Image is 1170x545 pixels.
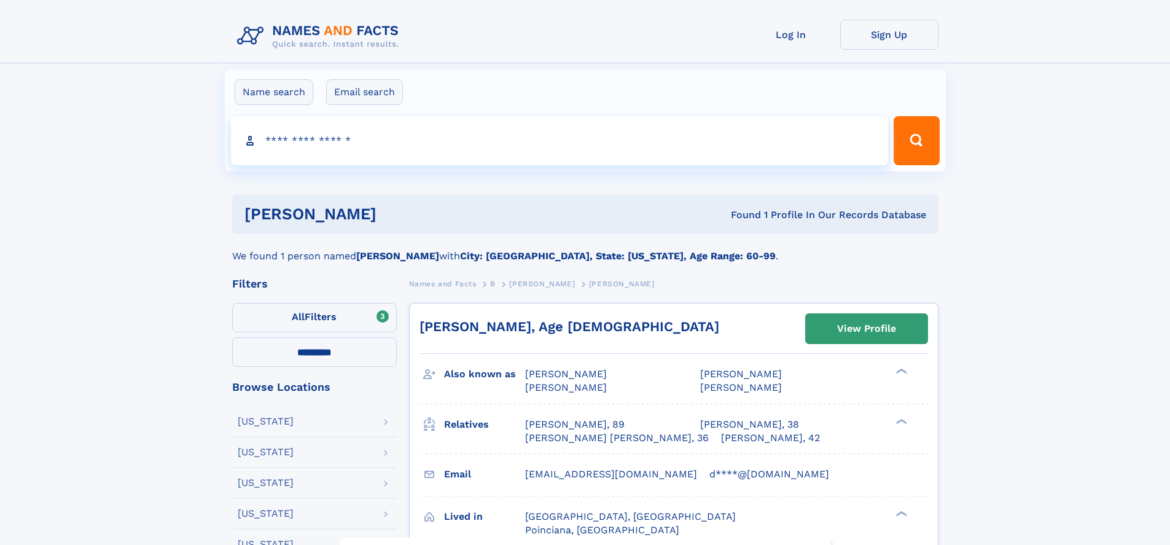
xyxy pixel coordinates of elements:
[893,367,908,375] div: ❯
[232,278,397,289] div: Filters
[444,364,525,385] h3: Also known as
[509,280,575,288] span: [PERSON_NAME]
[700,368,782,380] span: [PERSON_NAME]
[490,276,496,291] a: B
[232,382,397,393] div: Browse Locations
[238,417,294,426] div: [US_STATE]
[509,276,575,291] a: [PERSON_NAME]
[806,314,927,343] a: View Profile
[721,431,820,445] a: [PERSON_NAME], 42
[232,303,397,332] label: Filters
[742,20,840,50] a: Log In
[232,20,409,53] img: Logo Names and Facts
[292,311,305,323] span: All
[232,234,938,264] div: We found 1 person named with .
[525,382,607,393] span: [PERSON_NAME]
[525,468,697,480] span: [EMAIL_ADDRESS][DOMAIN_NAME]
[409,276,477,291] a: Names and Facts
[525,524,679,536] span: Poinciana, [GEOGRAPHIC_DATA]
[326,79,403,105] label: Email search
[525,368,607,380] span: [PERSON_NAME]
[837,315,896,343] div: View Profile
[553,208,926,222] div: Found 1 Profile In Our Records Database
[238,447,294,457] div: [US_STATE]
[589,280,655,288] span: [PERSON_NAME]
[700,418,799,431] a: [PERSON_NAME], 38
[525,511,736,522] span: [GEOGRAPHIC_DATA], [GEOGRAPHIC_DATA]
[356,250,439,262] b: [PERSON_NAME]
[244,206,554,222] h1: [PERSON_NAME]
[525,418,625,431] a: [PERSON_NAME], 89
[525,431,709,445] a: [PERSON_NAME] [PERSON_NAME], 36
[893,509,908,517] div: ❯
[419,319,719,334] a: [PERSON_NAME], Age [DEMOGRAPHIC_DATA]
[444,506,525,527] h3: Lived in
[840,20,938,50] a: Sign Up
[490,280,496,288] span: B
[893,417,908,425] div: ❯
[235,79,313,105] label: Name search
[231,116,889,165] input: search input
[238,478,294,488] div: [US_STATE]
[444,464,525,485] h3: Email
[460,250,776,262] b: City: [GEOGRAPHIC_DATA], State: [US_STATE], Age Range: 60-99
[700,382,782,393] span: [PERSON_NAME]
[238,509,294,519] div: [US_STATE]
[444,414,525,435] h3: Relatives
[894,116,939,165] button: Search Button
